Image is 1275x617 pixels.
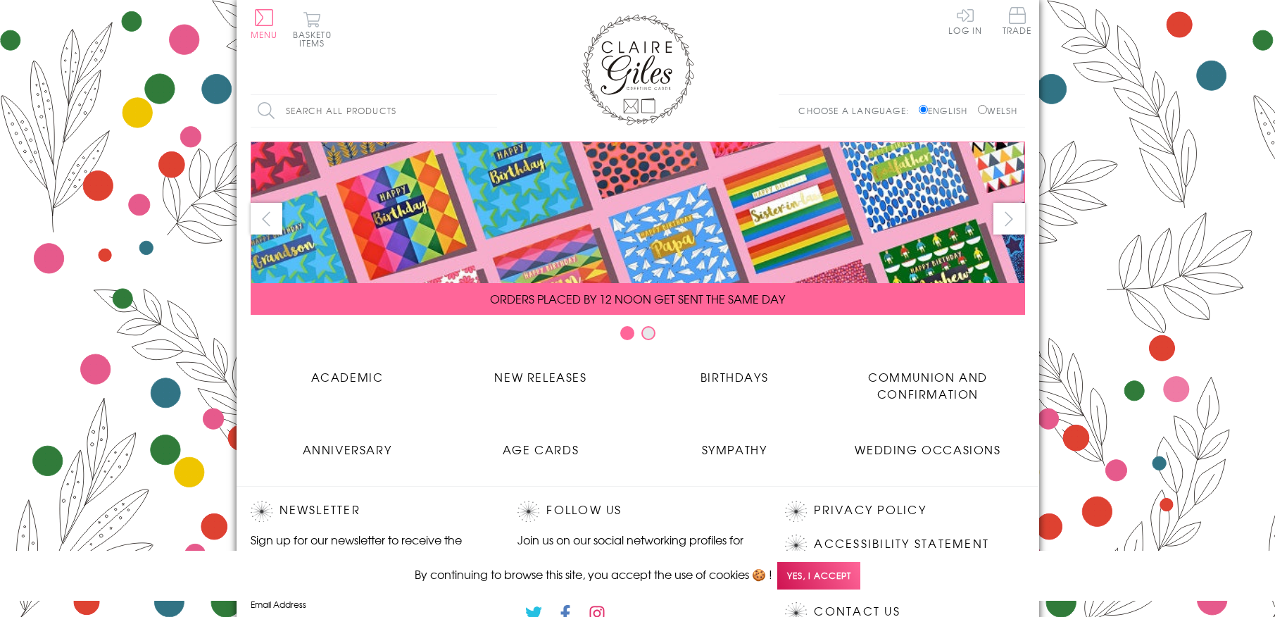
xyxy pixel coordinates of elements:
a: Log In [948,7,982,35]
label: English [919,104,974,117]
input: Welsh [978,105,987,114]
button: Menu [251,9,278,39]
div: Carousel Pagination [251,325,1025,347]
p: Sign up for our newsletter to receive the latest product launches, news and offers directly to yo... [251,531,490,582]
input: Search [483,95,497,127]
a: Birthdays [638,358,831,385]
button: Carousel Page 1 (Current Slide) [620,326,634,340]
span: Communion and Confirmation [868,368,988,402]
span: ORDERS PLACED BY 12 NOON GET SENT THE SAME DAY [490,290,785,307]
a: New Releases [444,358,638,385]
button: prev [251,203,282,235]
a: Trade [1003,7,1032,37]
a: Privacy Policy [814,501,926,520]
span: Anniversary [303,441,392,458]
a: Sympathy [638,430,831,458]
span: Age Cards [503,441,579,458]
button: Carousel Page 2 [641,326,655,340]
input: English [919,105,928,114]
input: Search all products [251,95,497,127]
a: Wedding Occasions [831,430,1025,458]
label: Welsh [978,104,1018,117]
h2: Newsletter [251,501,490,522]
span: 0 items [299,28,332,49]
a: Academic [251,358,444,385]
label: Email Address [251,598,490,611]
button: Basket0 items [293,11,332,47]
span: Sympathy [702,441,767,458]
span: Birthdays [701,368,768,385]
a: Age Cards [444,430,638,458]
a: Communion and Confirmation [831,358,1025,402]
span: Academic [311,368,384,385]
span: Menu [251,28,278,41]
a: Anniversary [251,430,444,458]
span: Trade [1003,7,1032,35]
h2: Follow Us [517,501,757,522]
span: Yes, I accept [777,562,860,590]
p: Join us on our social networking profiles for up to the minute news and product releases the mome... [517,531,757,582]
p: Choose a language: [798,104,916,117]
button: next [993,203,1025,235]
img: Claire Giles Greetings Cards [582,14,694,125]
span: New Releases [494,368,586,385]
a: Accessibility Statement [814,535,989,554]
span: Wedding Occasions [855,441,1000,458]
